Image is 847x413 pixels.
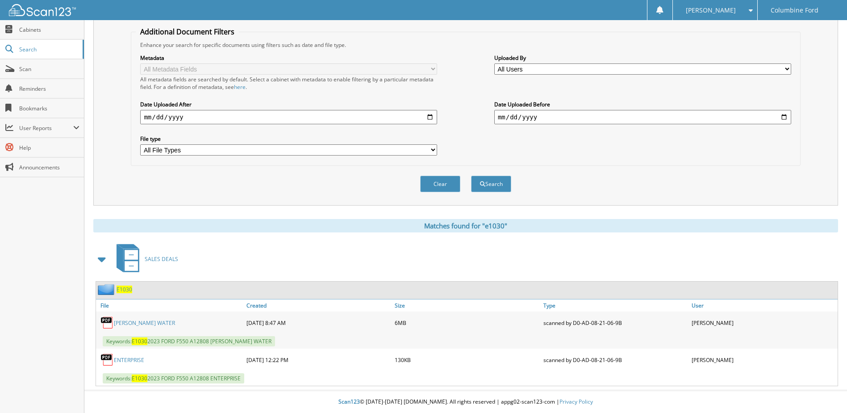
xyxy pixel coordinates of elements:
div: [DATE] 8:47 AM [244,314,392,332]
span: [PERSON_NAME] [686,8,736,13]
a: Type [541,299,689,312]
label: Metadata [140,54,437,62]
span: Columbine Ford [771,8,818,13]
a: SALES DEALS [111,241,178,277]
button: Search [471,176,511,192]
div: Matches found for "e1030" [93,219,838,232]
button: Clear [420,176,460,192]
span: Keywords: 2023 FORD F550 A12808 ENTERPRISE [103,373,244,383]
img: PDF.png [100,353,114,367]
span: Reminders [19,85,79,93]
div: 130KB [392,351,541,369]
a: E1030 [117,286,132,293]
span: Search [19,46,78,53]
iframe: Chat Widget [802,370,847,413]
a: [PERSON_NAME] WATER [114,319,175,327]
span: E1030 [132,337,147,345]
a: Privacy Policy [559,398,593,405]
img: PDF.png [100,316,114,329]
div: Enhance your search for specific documents using filters such as date and file type. [136,41,795,49]
label: File type [140,135,437,143]
a: File [96,299,244,312]
div: [DATE] 12:22 PM [244,351,392,369]
span: SALES DEALS [145,255,178,263]
span: User Reports [19,124,73,132]
div: [PERSON_NAME] [689,314,838,332]
span: Announcements [19,164,79,171]
label: Date Uploaded Before [494,101,791,108]
div: 6MB [392,314,541,332]
span: Help [19,144,79,152]
input: start [140,110,437,124]
div: [PERSON_NAME] [689,351,838,369]
img: folder2.png [98,284,117,295]
div: © [DATE]-[DATE] [DOMAIN_NAME]. All rights reserved | appg02-scan123-com | [84,391,847,413]
span: E1030 [132,375,147,382]
div: scanned by D0-AD-08-21-06-9B [541,314,689,332]
a: here [234,83,246,91]
span: Scan123 [338,398,360,405]
span: Cabinets [19,26,79,34]
input: end [494,110,791,124]
a: Created [244,299,392,312]
legend: Additional Document Filters [136,27,239,37]
label: Date Uploaded After [140,101,437,108]
a: Size [392,299,541,312]
div: scanned by D0-AD-08-21-06-9B [541,351,689,369]
span: Bookmarks [19,105,79,112]
span: Keywords: 2023 FORD F550 A12808 [PERSON_NAME] WATER [103,336,275,346]
a: User [689,299,838,312]
img: scan123-logo-white.svg [9,4,76,16]
span: Scan [19,65,79,73]
label: Uploaded By [494,54,791,62]
a: ENTERPRISE [114,356,144,364]
div: All metadata fields are searched by default. Select a cabinet with metadata to enable filtering b... [140,76,437,91]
